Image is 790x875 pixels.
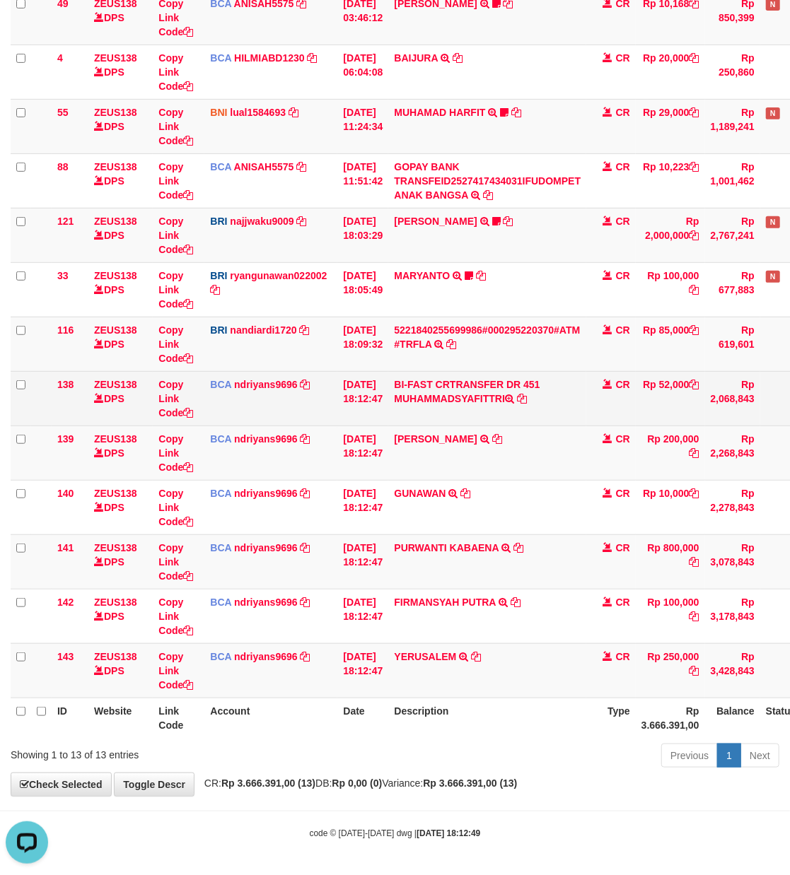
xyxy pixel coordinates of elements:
a: Copy Link Code [158,270,193,310]
a: ZEUS138 [94,324,137,336]
a: Copy Link Code [158,161,193,201]
td: Rp 2,000,000 [636,208,705,262]
a: Copy Rp 200,000 to clipboard [690,447,699,459]
a: Copy GOPAY BANK TRANSFEID2527417434031IFUDOMPET ANAK BANGSA to clipboard [483,189,493,201]
a: Copy BAIJURA to clipboard [453,52,463,64]
td: [DATE] 11:24:34 [337,99,388,153]
a: Copy Link Code [158,488,193,527]
td: Rp 3,428,843 [705,643,760,698]
a: Copy Rp 10,000 to clipboard [690,488,699,499]
a: ZEUS138 [94,597,137,608]
a: Copy 5221840255699986#000295220370#ATM #TRFLA to clipboard [446,339,456,350]
a: FIRMANSYAH PUTRA [394,597,496,608]
td: Rp 1,001,462 [705,153,760,208]
a: Copy Link Code [158,651,193,691]
a: Toggle Descr [114,773,194,797]
a: Copy nandiardi1720 to clipboard [300,324,310,336]
a: Copy Link Code [158,52,193,92]
td: DPS [88,589,153,643]
td: DPS [88,153,153,208]
a: MUHAMAD HARFIT [394,107,485,118]
a: BAIJURA [394,52,438,64]
a: Copy ndriyans9696 to clipboard [301,379,310,390]
a: PURWANTI KABAENA [394,542,499,553]
td: Rp 1,189,241 [705,99,760,153]
a: ZEUS138 [94,270,137,281]
span: 141 [57,542,74,553]
td: DPS [88,371,153,425]
strong: [DATE] 18:12:49 [417,828,480,838]
a: najjwaku9009 [230,216,294,227]
span: BCA [210,379,231,390]
a: Copy ndriyans9696 to clipboard [301,597,310,608]
span: 142 [57,597,74,608]
th: Balance [705,698,760,738]
a: Copy BI-FAST CRTRANSFER DR 451 MUHAMMADSYAFITTRI to clipboard [517,393,527,404]
span: CR [616,161,630,172]
a: Copy ndriyans9696 to clipboard [301,433,310,445]
span: Has Note [766,271,780,283]
a: nandiardi1720 [230,324,296,336]
td: Rp 677,883 [705,262,760,317]
td: DPS [88,317,153,371]
th: Description [388,698,586,738]
a: ZEUS138 [94,107,137,118]
td: Rp 250,860 [705,45,760,99]
span: CR [616,52,630,64]
a: [PERSON_NAME] [394,216,477,227]
a: Copy ryangunawan022002 to clipboard [210,284,220,295]
a: Copy Link Code [158,107,193,146]
td: [DATE] 18:12:47 [337,371,388,425]
a: Copy GUSTARIO KAMBONG to clipboard [492,433,502,445]
td: Rp 10,223 [636,153,705,208]
a: Copy Rp 800,000 to clipboard [690,556,699,568]
span: BRI [210,324,227,336]
td: Rp 100,000 [636,262,705,317]
td: [DATE] 18:12:47 [337,643,388,698]
td: [DATE] 06:04:08 [337,45,388,99]
a: Next [740,744,779,768]
th: ID [52,698,88,738]
span: CR [616,433,630,445]
td: [DATE] 18:12:47 [337,425,388,480]
td: DPS [88,480,153,534]
a: 1 [717,744,741,768]
a: Copy Rp 20,000 to clipboard [690,52,699,64]
th: Link Code [153,698,204,738]
a: Copy Link Code [158,542,193,582]
span: Has Note [766,216,780,228]
span: CR [616,542,630,553]
a: Copy lual1584693 to clipboard [289,107,298,118]
td: DPS [88,45,153,99]
td: DPS [88,534,153,589]
a: Copy ndriyans9696 to clipboard [301,542,310,553]
td: [DATE] 11:51:42 [337,153,388,208]
span: BCA [210,651,231,662]
a: Copy MARYANTO to clipboard [476,270,486,281]
small: code © [DATE]-[DATE] dwg | [310,828,481,838]
td: Rp 20,000 [636,45,705,99]
span: BRI [210,270,227,281]
td: Rp 52,000 [636,371,705,425]
a: ZEUS138 [94,651,137,662]
span: BCA [210,542,231,553]
th: Account [204,698,337,738]
a: Copy PURWANTI KABAENA to clipboard [513,542,523,553]
span: 140 [57,488,74,499]
td: Rp 800,000 [636,534,705,589]
span: CR: DB: Variance: [197,777,518,789]
a: Copy Link Code [158,216,193,255]
td: DPS [88,425,153,480]
span: 121 [57,216,74,227]
a: ZEUS138 [94,161,137,172]
td: [DATE] 18:12:47 [337,480,388,534]
a: ndriyans9696 [234,597,298,608]
a: Check Selected [11,773,112,797]
button: Open LiveChat chat widget [6,6,48,48]
td: [DATE] 18:03:29 [337,208,388,262]
a: Copy Rp 250,000 to clipboard [690,665,699,676]
td: Rp 250,000 [636,643,705,698]
a: ANISAH5575 [234,161,294,172]
div: Showing 1 to 13 of 13 entries [11,742,318,762]
span: CR [616,488,630,499]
